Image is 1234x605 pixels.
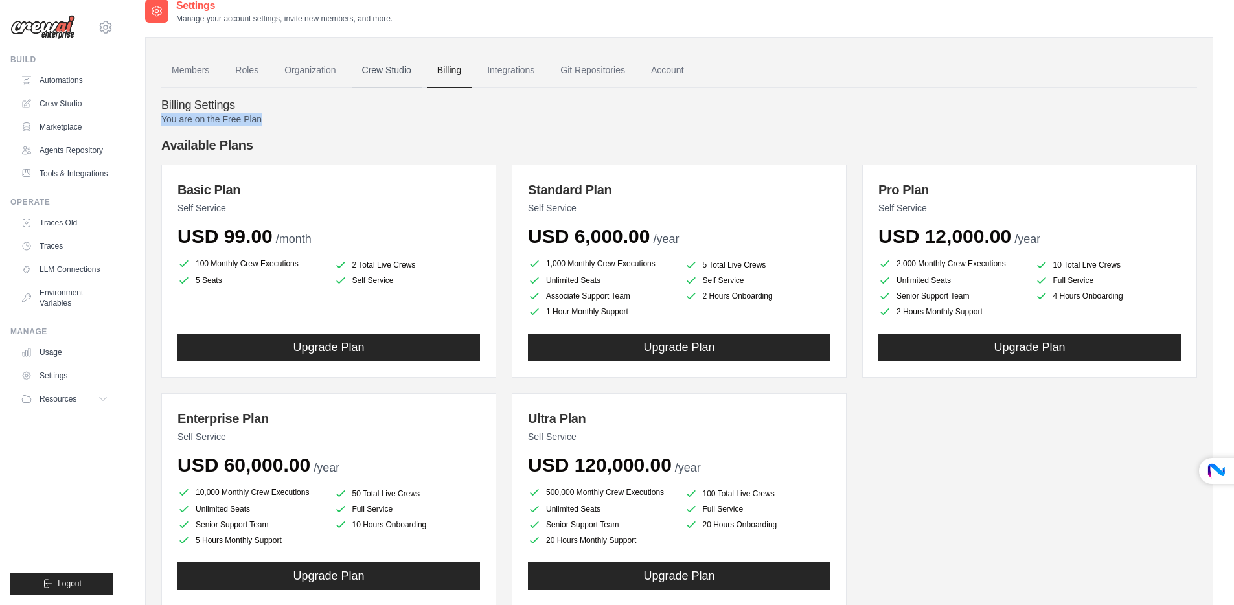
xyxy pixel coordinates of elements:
li: Full Service [1035,274,1182,287]
p: Self Service [878,201,1181,214]
li: 10 Total Live Crews [1035,258,1182,271]
button: Upgrade Plan [528,334,830,361]
li: 2 Total Live Crews [334,258,481,271]
a: Integrations [477,53,545,88]
li: Full Service [685,503,831,516]
li: 100 Monthly Crew Executions [177,256,324,271]
li: 1,000 Monthly Crew Executions [528,256,674,271]
a: Usage [16,342,113,363]
a: Organization [274,53,346,88]
a: Crew Studio [16,93,113,114]
button: Logout [10,573,113,595]
li: Unlimited Seats [528,274,674,287]
a: Agents Repository [16,140,113,161]
li: 500,000 Monthly Crew Executions [528,485,674,500]
span: Logout [58,578,82,589]
a: Members [161,53,220,88]
span: USD 6,000.00 [528,225,650,247]
a: Billing [427,53,472,88]
iframe: Chat Widget [1169,543,1234,605]
li: Full Service [334,503,481,516]
li: 100 Total Live Crews [685,487,831,500]
li: Senior Support Team [878,290,1025,302]
a: Roles [225,53,269,88]
li: 20 Hours Monthly Support [528,534,674,547]
span: /year [653,233,679,245]
a: Traces Old [16,212,113,233]
h3: Ultra Plan [528,409,830,428]
div: Operate [10,197,113,207]
li: 2 Hours Monthly Support [878,305,1025,318]
h3: Enterprise Plan [177,409,480,428]
span: /year [675,461,701,474]
h4: Billing Settings [161,98,1197,113]
a: Traces [16,236,113,257]
a: Tools & Integrations [16,163,113,184]
div: Build [10,54,113,65]
a: Crew Studio [352,53,422,88]
li: Unlimited Seats [177,503,324,516]
li: 20 Hours Onboarding [685,518,831,531]
li: Senior Support Team [528,518,674,531]
div: Manage [10,326,113,337]
button: Upgrade Plan [528,562,830,590]
button: Upgrade Plan [177,562,480,590]
span: USD 99.00 [177,225,273,247]
span: USD 120,000.00 [528,454,672,475]
a: Marketplace [16,117,113,137]
a: LLM Connections [16,259,113,280]
li: Unlimited Seats [878,274,1025,287]
span: /month [276,233,312,245]
li: 10 Hours Onboarding [334,518,481,531]
button: Upgrade Plan [878,334,1181,361]
li: 5 Hours Monthly Support [177,534,324,547]
li: 2 Hours Onboarding [685,290,831,302]
h4: Available Plans [161,136,1197,154]
button: Upgrade Plan [177,334,480,361]
li: Unlimited Seats [528,503,674,516]
li: 4 Hours Onboarding [1035,290,1182,302]
a: Settings [16,365,113,386]
span: USD 12,000.00 [878,225,1011,247]
p: Manage your account settings, invite new members, and more. [176,14,393,24]
span: USD 60,000.00 [177,454,310,475]
a: Git Repositories [550,53,635,88]
h3: Basic Plan [177,181,480,199]
a: Account [641,53,694,88]
li: Self Service [334,274,481,287]
li: 2,000 Monthly Crew Executions [878,256,1025,271]
h3: Pro Plan [878,181,1181,199]
p: You are on the Free Plan [161,113,1197,126]
button: Resources [16,389,113,409]
li: Associate Support Team [528,290,674,302]
p: Self Service [528,430,830,443]
img: Logo [10,15,75,40]
p: Self Service [528,201,830,214]
p: Self Service [177,201,480,214]
li: 5 Seats [177,274,324,287]
li: Senior Support Team [177,518,324,531]
li: 5 Total Live Crews [685,258,831,271]
li: 10,000 Monthly Crew Executions [177,485,324,500]
a: Environment Variables [16,282,113,314]
h3: Standard Plan [528,181,830,199]
span: /year [1014,233,1040,245]
span: Resources [40,394,76,404]
p: Self Service [177,430,480,443]
a: Automations [16,70,113,91]
span: /year [314,461,339,474]
li: Self Service [685,274,831,287]
li: 50 Total Live Crews [334,487,481,500]
li: 1 Hour Monthly Support [528,305,674,318]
